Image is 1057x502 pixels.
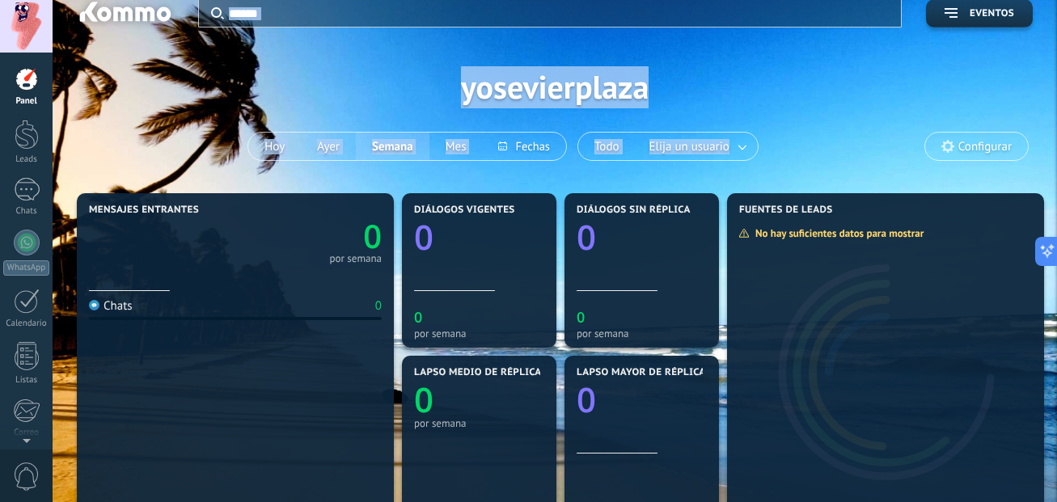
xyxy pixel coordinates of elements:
a: 0 [235,213,382,258]
div: Chats [3,206,50,217]
span: Lapso medio de réplica [414,367,542,378]
button: Elija un usuario [636,133,758,160]
div: por semana [577,327,707,340]
div: Calendario [3,318,50,329]
button: Ayer [301,133,356,160]
text: 0 [577,377,596,423]
div: WhatsApp [3,260,49,276]
text: 0 [577,308,585,327]
span: Eventos [970,8,1014,19]
span: Diálogos sin réplica [577,205,691,216]
span: Configurar [958,140,1012,154]
div: Chats [89,298,133,314]
button: Hoy [248,133,301,160]
button: Fechas [482,133,565,160]
span: Diálogos vigentes [414,205,515,216]
span: Fuentes de leads [739,205,833,216]
img: Chats [89,300,99,310]
button: Todo [578,133,636,160]
div: 0 [375,298,382,314]
text: 0 [363,213,382,258]
div: No hay suficientes datos para mostrar [738,226,935,240]
text: 0 [414,377,433,423]
div: Listas [3,375,50,386]
div: Leads [3,154,50,165]
div: Panel [3,96,50,107]
div: por semana [414,417,544,429]
button: Mes [429,133,483,160]
span: Elija un usuario [646,136,733,158]
button: Semana [356,133,429,160]
text: 0 [577,214,596,260]
text: 0 [414,214,433,260]
span: Lapso mayor de réplica [577,367,705,378]
span: Mensajes entrantes [89,205,199,216]
div: por semana [329,255,382,263]
div: por semana [414,327,544,340]
text: 0 [414,308,422,327]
